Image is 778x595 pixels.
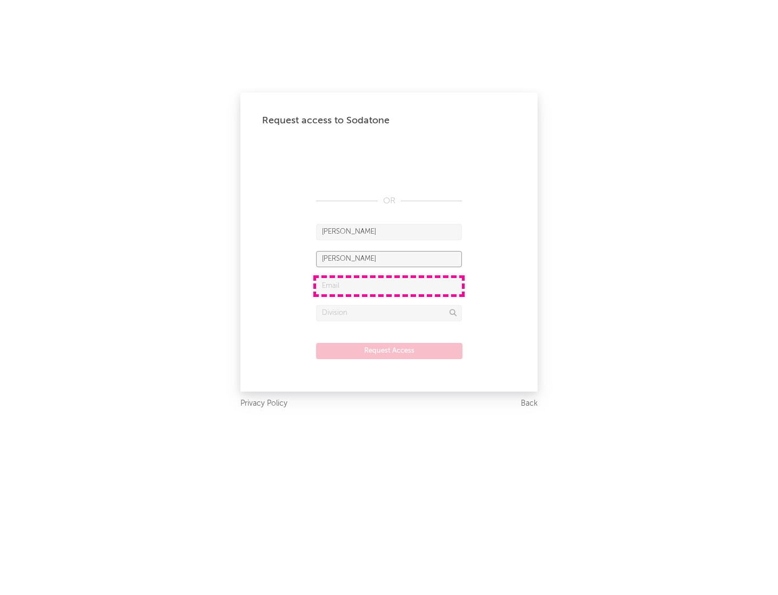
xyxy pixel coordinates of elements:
[240,397,287,411] a: Privacy Policy
[316,195,462,208] div: OR
[262,114,516,127] div: Request access to Sodatone
[316,224,462,240] input: First Name
[316,278,462,294] input: Email
[316,305,462,321] input: Division
[316,251,462,267] input: Last Name
[521,397,538,411] a: Back
[316,343,462,359] button: Request Access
